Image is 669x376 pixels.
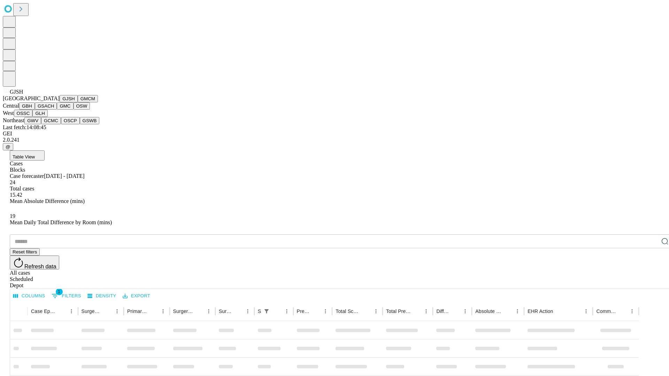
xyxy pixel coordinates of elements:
span: 19 [10,213,15,219]
button: Sort [451,306,460,316]
div: Difference [436,308,450,314]
button: Reset filters [10,248,40,256]
span: 24 [10,179,15,185]
span: Case forecaster [10,173,44,179]
button: OSCP [61,117,80,124]
button: GJSH [60,95,78,102]
button: OSW [74,102,90,110]
button: Sort [617,306,627,316]
div: 1 active filter [262,306,271,316]
button: Sort [503,306,513,316]
button: Menu [67,306,76,316]
div: Absolute Difference [475,308,502,314]
button: Menu [513,306,522,316]
span: Central [3,103,19,109]
div: Total Scheduled Duration [336,308,361,314]
span: @ [6,144,10,149]
div: Primary Service [127,308,147,314]
button: Table View [10,150,45,160]
button: Menu [243,306,253,316]
span: 15.42 [10,192,22,198]
button: Sort [194,306,204,316]
span: [DATE] - [DATE] [44,173,84,179]
span: Refresh data [24,264,56,269]
button: Select columns [11,291,47,301]
div: Predicted In Room Duration [297,308,310,314]
div: EHR Action [528,308,553,314]
button: Show filters [262,306,271,316]
button: GWV [24,117,41,124]
span: Total cases [10,186,34,191]
button: Menu [581,306,591,316]
button: Menu [321,306,330,316]
div: Total Predicted Duration [386,308,411,314]
button: Sort [554,306,563,316]
div: GEI [3,131,666,137]
span: Last fetch: 14:08:45 [3,124,46,130]
span: Northeast [3,117,24,123]
button: GMCM [78,95,98,102]
span: Table View [13,154,35,159]
button: Density [86,291,118,301]
button: Menu [421,306,431,316]
button: GSACH [35,102,57,110]
div: Case Epic Id [31,308,56,314]
div: Surgery Date [219,308,232,314]
button: Sort [412,306,421,316]
button: Sort [233,306,243,316]
div: 2.0.241 [3,137,666,143]
button: GSWB [80,117,100,124]
button: OSSC [14,110,33,117]
button: Refresh data [10,256,59,269]
div: Scheduled In Room Duration [258,308,261,314]
span: West [3,110,14,116]
button: Menu [158,306,168,316]
button: Sort [102,306,112,316]
button: Menu [627,306,637,316]
button: Sort [148,306,158,316]
button: Menu [204,306,214,316]
button: GMC [57,102,73,110]
div: Comments [596,308,616,314]
button: @ [3,143,13,150]
span: 1 [56,288,63,295]
button: Sort [311,306,321,316]
button: Menu [460,306,470,316]
div: Surgeon Name [82,308,102,314]
span: Reset filters [13,249,37,254]
button: Sort [272,306,282,316]
button: Export [121,291,152,301]
span: [GEOGRAPHIC_DATA] [3,95,60,101]
span: Mean Daily Total Difference by Room (mins) [10,219,112,225]
button: Menu [112,306,122,316]
button: Sort [361,306,371,316]
button: Sort [57,306,67,316]
span: Mean Absolute Difference (mins) [10,198,85,204]
button: Show filters [50,290,83,301]
span: GJSH [10,89,23,95]
button: GLH [32,110,47,117]
button: GBH [19,102,35,110]
button: GCMC [41,117,61,124]
button: Menu [371,306,381,316]
div: Surgery Name [173,308,193,314]
button: Menu [282,306,292,316]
